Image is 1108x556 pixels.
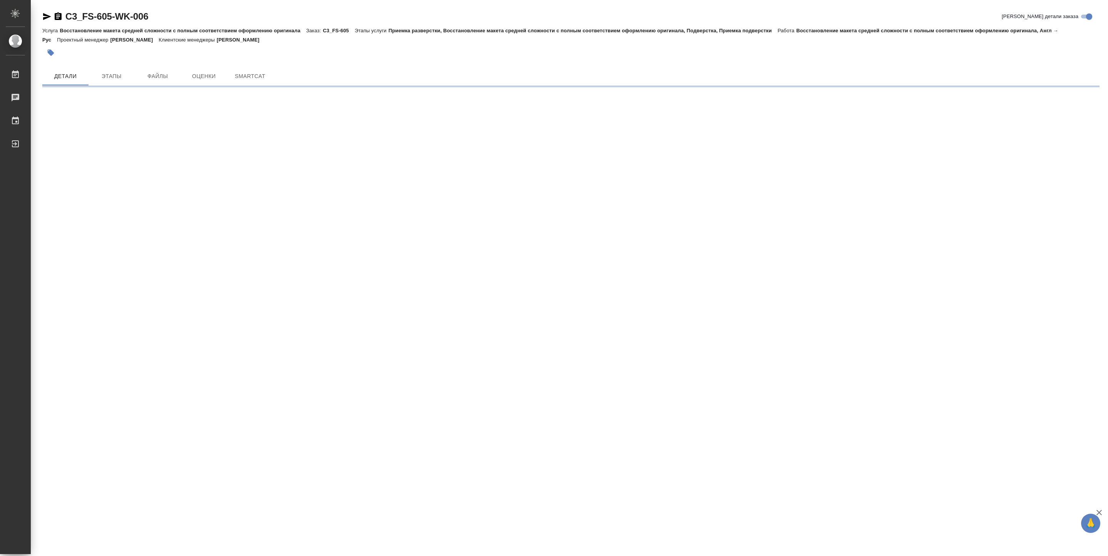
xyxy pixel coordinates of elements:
[93,72,130,81] span: Этапы
[355,28,389,33] p: Этапы услуги
[110,37,159,43] p: [PERSON_NAME]
[139,72,176,81] span: Файлы
[232,72,269,81] span: SmartCat
[42,12,52,21] button: Скопировать ссылку для ЯМессенджера
[42,28,60,33] p: Услуга
[57,37,110,43] p: Проектный менеджер
[323,28,355,33] p: C3_FS-605
[1081,514,1100,533] button: 🙏
[65,11,149,22] a: C3_FS-605-WK-006
[60,28,306,33] p: Восстановление макета средней сложности с полным соответствием оформлению оригинала
[217,37,265,43] p: [PERSON_NAME]
[47,72,84,81] span: Детали
[389,28,778,33] p: Приемка разверстки, Восстановление макета средней сложности с полным соответствием оформлению ори...
[1084,515,1097,531] span: 🙏
[306,28,323,33] p: Заказ:
[42,44,59,61] button: Добавить тэг
[159,37,217,43] p: Клиентские менеджеры
[53,12,63,21] button: Скопировать ссылку
[1002,13,1078,20] span: [PERSON_NAME] детали заказа
[185,72,222,81] span: Оценки
[778,28,796,33] p: Работа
